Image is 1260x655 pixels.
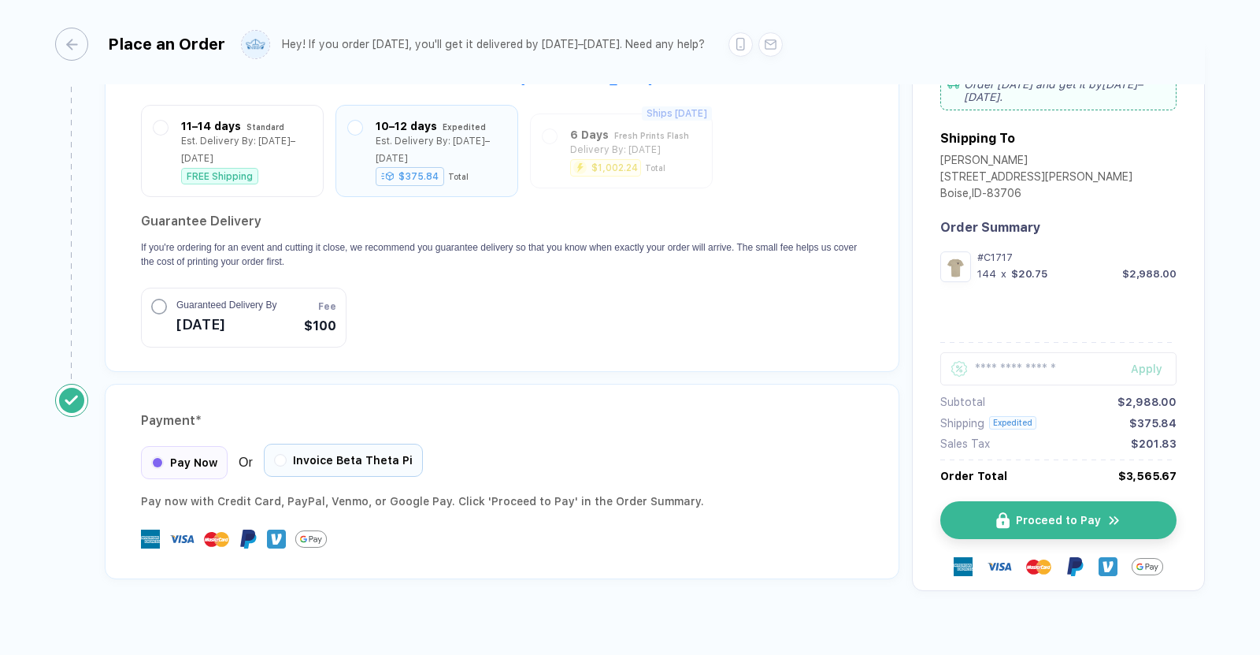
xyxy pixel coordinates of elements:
img: master-card [1026,554,1051,579]
div: 11–14 days StandardEst. Delivery By: [DATE]–[DATE]FREE Shipping [154,117,311,184]
button: iconProceed to Payicon [940,501,1177,539]
img: express [954,557,973,576]
img: Venmo [267,530,286,549]
span: Invoice Beta Theta Pi [293,454,413,467]
div: Est. Delivery By: [DATE]–[DATE] [181,132,311,167]
img: Paypal [1065,557,1084,576]
span: Guaranteed Delivery By [176,298,276,312]
div: 11–14 days [181,117,241,135]
p: If you're ordering for an event and cutting it close, we recommend you guarantee delivery so that... [141,240,863,269]
div: $375.84 [1129,417,1177,430]
div: Boise , ID - 83706 [940,187,1132,203]
div: [PERSON_NAME] [940,154,1132,170]
div: Total [448,172,469,181]
div: Pay Now [141,446,228,479]
span: [DATE] [176,312,276,337]
div: Or [141,446,423,479]
div: $2,988.00 [1122,268,1177,280]
img: user profile [242,31,269,58]
div: Shipping To [940,131,1015,146]
div: $3,565.67 [1118,470,1177,482]
div: Order Total [940,470,1007,482]
div: 10–12 days ExpeditedEst. Delivery By: [DATE]–[DATE]$375.84Total [348,117,506,184]
div: Standard [246,118,284,136]
span: $100 [304,317,336,336]
img: master-card [204,527,229,552]
div: 10–12 days [376,117,437,135]
button: Apply [1111,352,1177,385]
div: 144 [977,268,996,280]
img: GPay [1132,551,1163,582]
div: Hey! If you order [DATE], you'll get it delivered by [DATE]–[DATE]. Need any help? [282,38,705,51]
img: visa [169,527,195,552]
div: Subtotal [940,396,985,408]
img: icon [1107,513,1121,528]
div: $2,988.00 [1117,396,1177,408]
div: FREE Shipping [181,168,258,184]
button: Guaranteed Delivery By[DATE]Fee$100 [141,288,346,348]
div: Order Summary [940,220,1177,235]
div: [STREET_ADDRESS][PERSON_NAME] [940,170,1132,187]
img: visa [987,554,1012,579]
div: $375.84 [376,167,444,186]
img: GPay [295,523,327,555]
div: Expedited [989,416,1036,430]
div: Est. Delivery By: [DATE]–[DATE] [376,132,506,167]
div: Payment [141,408,863,434]
img: Venmo [1099,557,1117,576]
h2: Guarantee Delivery [141,209,863,234]
span: Fee [318,300,336,314]
img: express [141,530,160,549]
div: #C1717 [977,251,1177,263]
div: $20.75 [1011,268,1047,280]
div: Order [DATE] and get it by [DATE]–[DATE] . [940,71,1177,110]
span: Proceed to Pay [1016,514,1101,527]
img: 793ba345-2c73-415e-81fb-0087ff172ee0_nt_front_1759290950142.jpg [944,255,967,278]
div: Expedited [443,118,486,136]
div: Invoice Beta Theta Pi [264,444,423,477]
img: Paypal [239,530,258,549]
span: Pay Now [170,456,217,469]
div: Place an Order [108,35,225,54]
div: Shipping [940,417,984,430]
div: Sales Tax [940,437,990,450]
div: Pay now with Credit Card, PayPal , Venmo , or Google Pay. Click 'Proceed to Pay' in the Order Sum... [141,492,863,511]
div: Apply [1131,363,1177,375]
img: icon [996,512,1010,529]
div: $201.83 [1131,437,1177,450]
div: x [999,268,1008,280]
